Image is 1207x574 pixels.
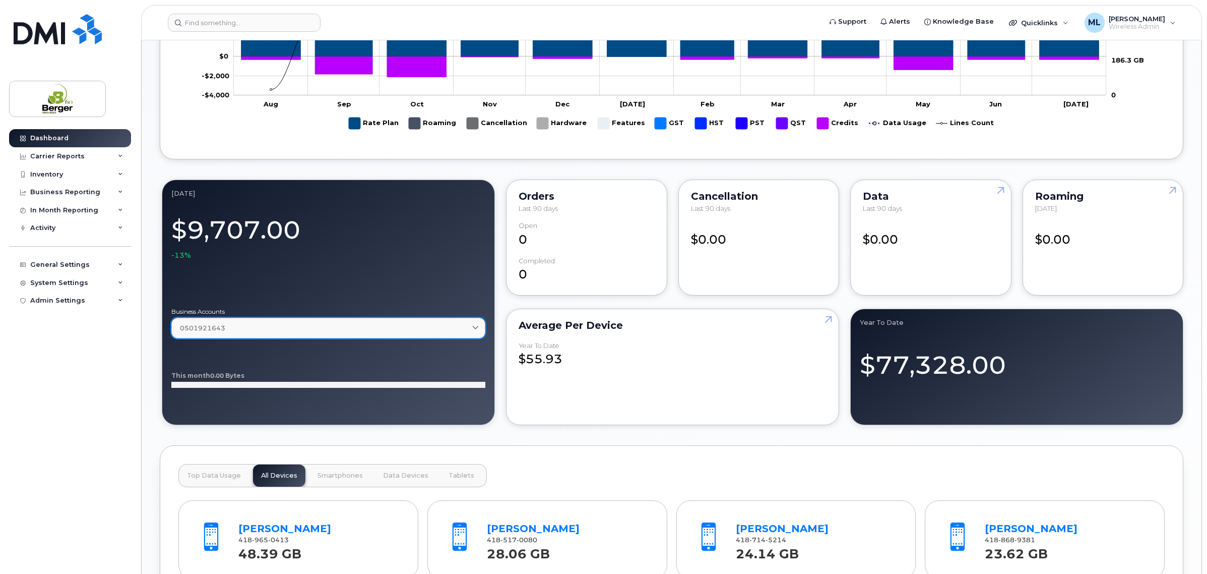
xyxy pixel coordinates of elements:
[749,536,766,544] span: 714
[349,113,994,133] g: Legend
[1035,222,1171,248] div: $0.00
[238,523,331,535] a: [PERSON_NAME]
[556,100,570,108] tspan: Dec
[487,523,580,535] a: [PERSON_NAME]
[985,536,1035,544] span: 418
[519,222,655,248] div: 0
[202,71,229,79] g: $0
[817,113,859,133] g: Credits
[263,100,278,108] tspan: Aug
[691,192,827,200] div: Cancellation
[517,536,537,544] span: 0080
[844,100,857,108] tspan: Apr
[202,91,229,99] tspan: -$4,000
[598,113,645,133] g: Features
[519,342,827,368] div: $55.93
[691,222,827,248] div: $0.00
[917,12,1001,32] a: Knowledge Base
[860,339,1174,383] div: $77,328.00
[1088,17,1101,29] span: ML
[1109,15,1165,23] span: [PERSON_NAME]
[309,465,371,487] button: Smartphones
[1035,192,1171,200] div: Roaming
[736,536,786,544] span: 418
[238,541,301,561] strong: 48.39 GB
[998,536,1014,544] span: 868
[838,17,866,27] span: Support
[869,113,926,133] g: Data Usage
[1014,536,1035,544] span: 9381
[1002,13,1075,33] div: Quicklinks
[537,113,588,133] g: Hardware
[202,91,229,99] g: $0
[337,100,351,108] tspan: Sep
[822,12,873,32] a: Support
[1021,19,1058,27] span: Quicklinks
[1111,91,1116,99] tspan: 0
[317,472,363,480] span: Smartphones
[440,465,482,487] button: Tablets
[219,52,228,60] tspan: $0
[349,113,399,133] g: Rate Plan
[889,17,910,27] span: Alerts
[771,100,785,108] tspan: Mar
[187,472,241,480] span: Top Data Usage
[776,113,807,133] g: QST
[985,541,1048,561] strong: 23.62 GB
[171,318,485,338] a: 0501921643
[171,372,210,379] tspan: This month
[1109,23,1165,31] span: Wireless Admin
[409,113,457,133] g: Roaming
[204,33,229,41] tspan: $2,000
[519,222,537,229] div: Open
[519,192,655,200] div: Orders
[1077,13,1183,33] div: Mélanie Lafrance
[383,472,428,480] span: Data Devices
[916,100,931,108] tspan: May
[863,192,999,200] div: Data
[863,222,999,248] div: $0.00
[204,33,229,41] g: $0
[519,321,827,329] div: Average per Device
[210,372,244,379] tspan: 0.00 Bytes
[936,113,994,133] g: Lines Count
[180,323,225,333] span: 0501921643
[933,17,994,27] span: Knowledge Base
[990,100,1002,108] tspan: Jun
[449,472,474,480] span: Tablets
[620,100,646,108] tspan: [DATE]
[701,100,715,108] tspan: Feb
[168,14,321,32] input: Find something...
[519,257,555,265] div: completed
[238,536,289,544] span: 418
[1111,56,1144,64] tspan: 186.3 GB
[487,541,550,561] strong: 28.06 GB
[863,204,902,212] span: Last 90 days
[519,257,655,283] div: 0
[736,113,766,133] g: PST
[171,189,485,197] div: July 2025
[655,113,685,133] g: GST
[375,465,436,487] button: Data Devices
[171,210,485,260] div: $9,707.00
[467,113,527,133] g: Cancellation
[483,100,497,108] tspan: Nov
[736,523,829,535] a: [PERSON_NAME]
[171,250,191,260] span: -13%
[736,541,799,561] strong: 24.14 GB
[985,523,1077,535] a: [PERSON_NAME]
[500,536,517,544] span: 517
[252,536,268,544] span: 965
[268,536,289,544] span: 0413
[519,204,558,212] span: Last 90 days
[695,113,726,133] g: HST
[691,204,730,212] span: Last 90 days
[487,536,537,544] span: 418
[766,536,786,544] span: 5214
[873,12,917,32] a: Alerts
[860,318,1174,326] div: Year to Date
[410,100,424,108] tspan: Oct
[202,71,229,79] tspan: -$2,000
[519,342,559,350] div: Year to Date
[1035,204,1057,212] span: [DATE]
